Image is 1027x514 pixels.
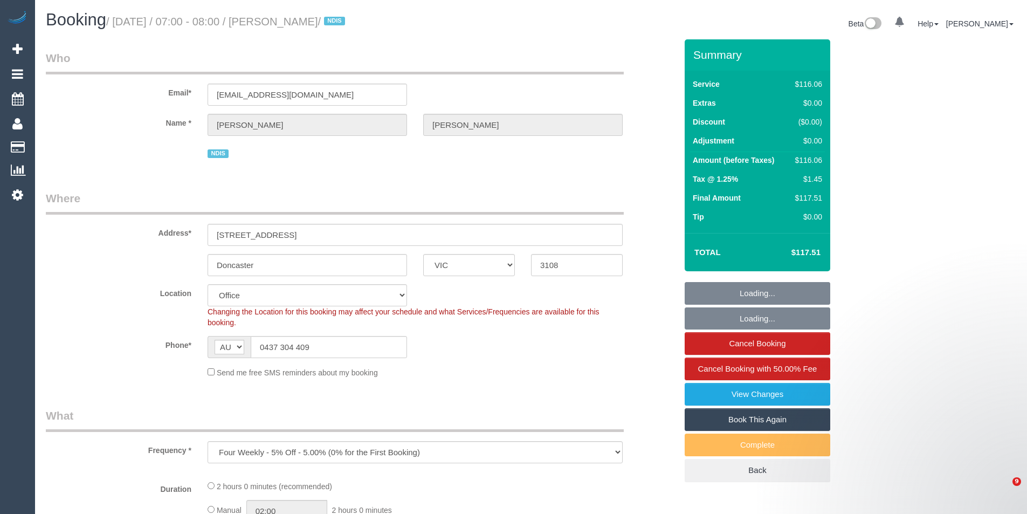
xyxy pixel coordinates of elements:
input: Phone* [251,336,407,358]
label: Service [693,79,720,90]
a: View Changes [685,383,830,406]
img: New interface [864,17,881,31]
span: Cancel Booking with 50.00% Fee [698,364,817,373]
div: $116.06 [791,155,822,166]
legend: Who [46,50,624,74]
a: Back [685,459,830,482]
h3: Summary [693,49,825,61]
span: NDIS [324,17,345,25]
a: [PERSON_NAME] [946,19,1014,28]
div: $0.00 [791,98,822,108]
a: Cancel Booking with 50.00% Fee [685,358,830,380]
iframe: Intercom live chat [990,477,1016,503]
a: Help [918,19,939,28]
span: / [318,16,349,28]
input: Last Name* [423,114,623,136]
input: Post Code* [531,254,623,276]
legend: What [46,408,624,432]
label: Amount (before Taxes) [693,155,774,166]
span: NDIS [208,149,229,158]
small: / [DATE] / 07:00 - 08:00 / [PERSON_NAME] [106,16,348,28]
span: Booking [46,10,106,29]
label: Tax @ 1.25% [693,174,738,184]
legend: Where [46,190,624,215]
label: Location [38,284,199,299]
div: $1.45 [791,174,822,184]
strong: Total [694,248,721,257]
span: Changing the Location for this booking may affect your schedule and what Services/Frequencies are... [208,307,599,327]
label: Name * [38,114,199,128]
a: Cancel Booking [685,332,830,355]
a: Book This Again [685,408,830,431]
label: Extras [693,98,716,108]
label: Email* [38,84,199,98]
span: 2 hours 0 minutes (recommended) [217,482,332,491]
label: Duration [38,480,199,495]
label: Address* [38,224,199,238]
label: Adjustment [693,135,734,146]
div: $0.00 [791,135,822,146]
label: Phone* [38,336,199,351]
span: 9 [1012,477,1021,486]
input: Email* [208,84,407,106]
div: $116.06 [791,79,822,90]
label: Discount [693,116,725,127]
div: ($0.00) [791,116,822,127]
label: Final Amount [693,193,741,203]
label: Frequency * [38,441,199,456]
h4: $117.51 [759,248,821,257]
input: First Name* [208,114,407,136]
label: Tip [693,211,704,222]
span: Send me free SMS reminders about my booking [217,368,378,377]
img: Automaid Logo [6,11,28,26]
a: Beta [849,19,882,28]
div: $0.00 [791,211,822,222]
div: $117.51 [791,193,822,203]
input: Suburb* [208,254,407,276]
